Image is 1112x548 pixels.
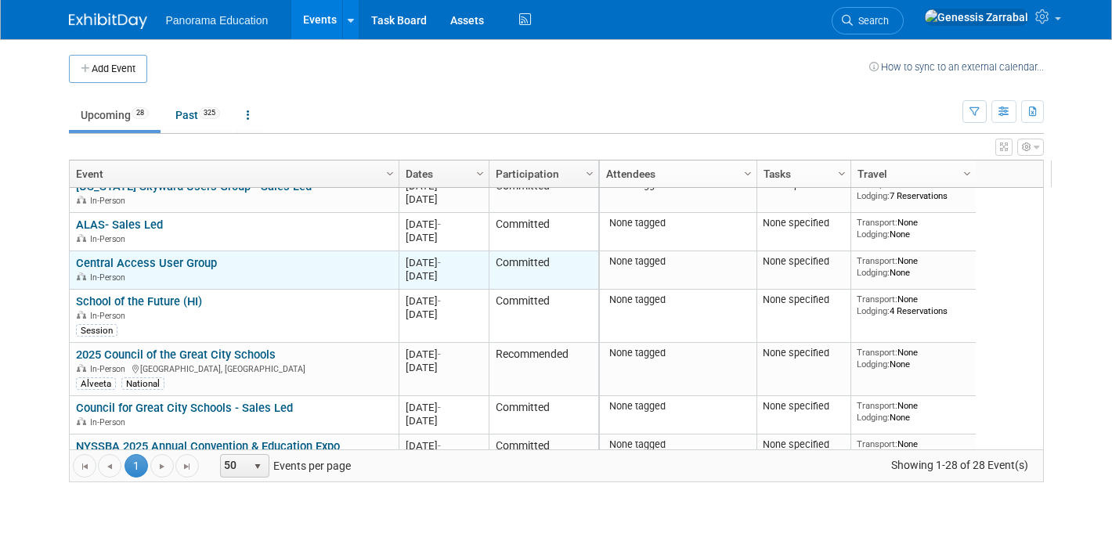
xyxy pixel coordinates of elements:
span: Lodging: [857,229,890,240]
span: In-Person [90,311,130,321]
a: [US_STATE] Skyward Users Group - Sales Led [76,179,312,193]
span: Go to the previous page [103,460,116,473]
span: Transport: [857,217,897,228]
a: School of the Future (HI) [76,294,202,308]
div: [DATE] [406,294,482,308]
div: None tagged [605,438,750,451]
div: None 4 Reservations [857,294,969,316]
span: - [438,295,441,307]
span: - [438,180,441,192]
span: In-Person [90,272,130,283]
span: select [251,460,264,473]
a: Column Settings [739,160,756,184]
td: Committed [489,213,598,251]
div: [DATE] [406,218,482,231]
a: Attendees [606,160,746,187]
div: None 7 Reservations [857,178,969,201]
a: Go to the first page [73,454,96,478]
span: In-Person [90,364,130,374]
div: Alveeta [76,377,116,390]
a: Column Settings [381,160,399,184]
a: Column Settings [581,160,598,184]
img: In-Person Event [77,364,86,372]
div: [DATE] [406,414,482,427]
a: Column Settings [833,160,850,184]
span: Lodging: [857,267,890,278]
img: In-Person Event [77,196,86,204]
a: Upcoming28 [69,100,161,130]
span: Events per page [200,454,366,478]
span: Transport: [857,255,897,266]
span: Column Settings [836,168,848,180]
a: Dates [406,160,478,187]
div: None tagged [605,255,750,268]
a: Central Access User Group [76,256,217,270]
div: None None [857,347,969,370]
a: NYSSBA 2025 Annual Convention & Education Expo [76,439,340,453]
span: Transport: [857,294,897,305]
a: Column Settings [471,160,489,184]
span: Lodging: [857,305,890,316]
a: Go to the last page [175,454,199,478]
span: In-Person [90,196,130,206]
a: Search [832,7,904,34]
span: - [438,218,441,230]
a: Past325 [164,100,232,130]
div: [DATE] [406,439,482,452]
span: 325 [199,107,220,119]
img: In-Person Event [77,234,86,242]
div: None None [857,255,969,278]
td: Committed [489,175,598,213]
a: Tasks [764,160,840,187]
a: 2025 Council of the Great City Schools [76,348,276,362]
span: Lodging: [857,359,890,370]
img: In-Person Event [77,272,86,280]
div: None specified [763,294,844,306]
img: Genessis Zarrabal [924,9,1029,26]
a: ALAS- Sales Led [76,218,163,232]
span: Transport: [857,347,897,358]
div: [DATE] [406,401,482,414]
img: ExhibitDay [69,13,147,29]
div: [DATE] [406,348,482,361]
span: Transport: [857,400,897,411]
span: - [438,257,441,269]
span: - [438,348,441,360]
div: None specified [763,400,844,413]
span: Column Settings [961,168,973,180]
div: [DATE] [406,231,482,244]
span: Column Settings [742,168,754,180]
span: Column Settings [384,168,396,180]
div: Session [76,324,117,337]
img: In-Person Event [77,417,86,425]
span: Column Settings [474,168,486,180]
td: Committed [489,290,598,343]
button: Add Event [69,55,147,83]
div: None specified [763,347,844,359]
span: - [438,440,441,452]
span: Panorama Education [166,14,269,27]
span: Showing 1-28 of 28 Event(s) [876,454,1042,476]
div: None tagged [605,347,750,359]
a: Travel [857,160,966,187]
div: None specified [763,217,844,229]
div: [DATE] [406,308,482,321]
span: In-Person [90,417,130,427]
a: Council for Great City Schools - Sales Led [76,401,293,415]
a: Participation [496,160,588,187]
div: National [121,377,164,390]
div: [DATE] [406,269,482,283]
div: None specified [763,438,844,451]
span: Go to the last page [181,460,193,473]
td: Committed [489,434,598,488]
span: Lodging: [857,190,890,201]
a: How to sync to an external calendar... [869,61,1044,73]
div: None tagged [605,400,750,413]
div: None tagged [605,294,750,306]
div: None specified [763,255,844,268]
a: Event [76,160,388,187]
div: [DATE] [406,361,482,374]
span: - [438,402,441,413]
span: Transport: [857,438,897,449]
span: Lodging: [857,412,890,423]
